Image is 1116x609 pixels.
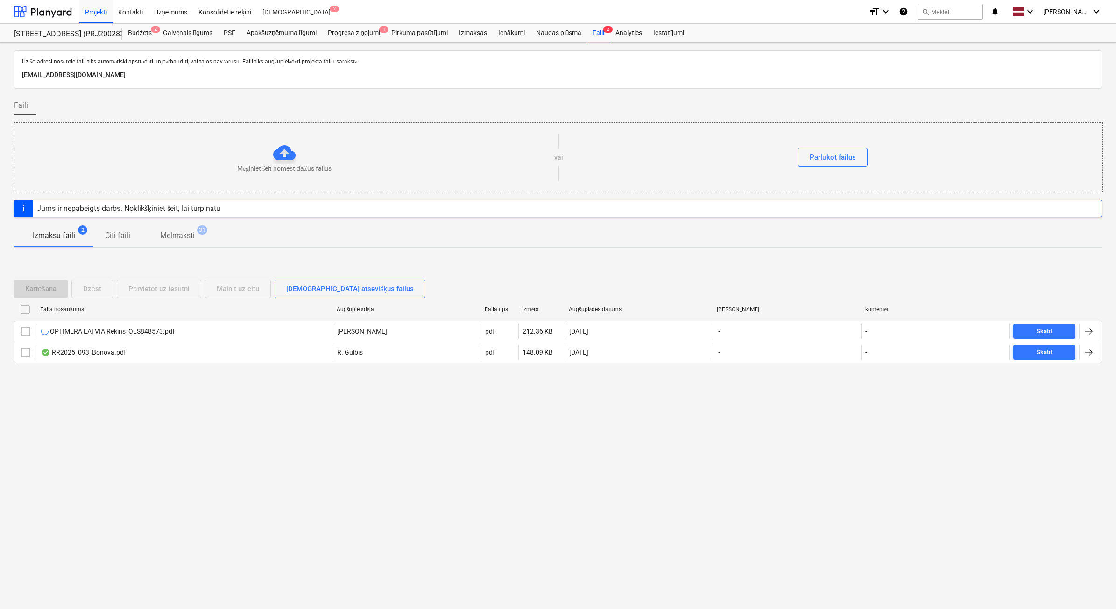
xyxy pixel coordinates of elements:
div: Faila nosaukums [40,306,329,313]
div: Notiek OCR [41,328,49,335]
p: [PERSON_NAME] [337,327,387,336]
div: Faila tips [485,306,515,313]
i: notifications [990,6,1000,17]
span: - [717,327,721,336]
p: vai [554,153,563,162]
div: Izmērs [522,306,561,313]
p: Uz šo adresi nosūtītie faili tiks automātiski apstrādāti un pārbaudīti, vai tajos nav vīrusu. Fai... [22,58,1094,66]
p: Melnraksti [160,230,195,241]
span: 2 [603,26,613,33]
div: Budžets [122,24,157,42]
p: Izmaksu faili [33,230,75,241]
i: Zināšanu pamats [899,6,908,17]
span: - [717,348,721,357]
div: pdf [485,349,495,356]
a: Galvenais līgums [157,24,218,42]
a: PSF [218,24,241,42]
a: Analytics [610,24,648,42]
p: R. Gulbis [337,348,363,357]
div: OPTIMERA LATVIA Rekins_OLS848573.pdf [41,328,175,335]
button: Meklēt [918,4,983,20]
a: Pirkuma pasūtījumi [386,24,453,42]
div: 148.09 KB [523,349,553,356]
div: [STREET_ADDRESS] (PRJ2002826) 2601978 [14,29,111,39]
div: [DATE] [569,349,588,356]
div: pdf [485,328,495,335]
div: Mēģiniet šeit nomest dažus failusvaiPārlūkot failus [14,122,1103,192]
div: Augšupielādēja [337,306,477,313]
div: Pārlūkot failus [810,151,856,163]
a: Faili2 [587,24,610,42]
span: 31 [197,225,207,235]
div: Faili [587,24,610,42]
div: Skatīt [1037,326,1052,337]
div: Jums ir nepabeigts darbs. Noklikšķiniet šeit, lai turpinātu [37,204,220,213]
i: keyboard_arrow_down [880,6,891,17]
span: Faili [14,100,28,111]
div: [DEMOGRAPHIC_DATA] atsevišķus failus [286,283,414,295]
button: Pārlūkot failus [798,148,868,167]
a: Iestatījumi [648,24,690,42]
button: Skatīt [1013,324,1075,339]
a: Naudas plūsma [530,24,587,42]
div: Augšuplādes datums [569,306,709,313]
a: Budžets2 [122,24,157,42]
span: [PERSON_NAME] [1043,8,1090,15]
button: [DEMOGRAPHIC_DATA] atsevišķus failus [275,280,425,298]
span: 2 [151,26,160,33]
a: Apakšuzņēmuma līgumi [241,24,322,42]
span: search [922,8,929,15]
div: Progresa ziņojumi [322,24,386,42]
div: - [865,328,867,335]
div: RR2025_093_Bonova.pdf [41,349,126,356]
span: 2 [78,225,87,235]
a: Progresa ziņojumi1 [322,24,386,42]
i: keyboard_arrow_down [1091,6,1102,17]
button: Skatīt [1013,345,1075,360]
div: OCR pabeigts [41,349,50,356]
div: komentēt [865,306,1006,313]
i: keyboard_arrow_down [1024,6,1036,17]
p: Mēģiniet šeit nomest dažus failus [237,164,332,173]
div: [DATE] [569,328,588,335]
a: Ienākumi [493,24,530,42]
a: Izmaksas [453,24,493,42]
span: 2 [330,6,339,12]
div: - [865,349,867,356]
div: [PERSON_NAME] [717,306,857,313]
div: 212.36 KB [523,328,553,335]
span: 1 [379,26,388,33]
iframe: Chat Widget [1069,564,1116,609]
p: [EMAIL_ADDRESS][DOMAIN_NAME] [22,70,1094,81]
i: format_size [869,6,880,17]
p: Citi faili [105,230,130,241]
div: Skatīt [1037,347,1052,358]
